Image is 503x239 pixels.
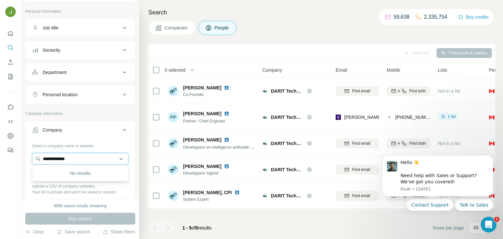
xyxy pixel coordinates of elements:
[168,138,178,149] img: Avatar
[34,167,127,180] div: No results
[336,114,341,120] img: provider leadmagic logo
[183,137,221,143] span: [PERSON_NAME]
[103,229,135,235] button: Share filters
[224,85,229,90] img: LinkedIn logo
[25,111,135,117] p: Company information
[394,13,410,21] p: 59,638
[387,114,392,120] img: provider contactout logo
[168,112,178,122] div: PP
[352,140,370,146] span: Find email
[271,166,304,173] span: DARIT Technologies
[433,225,464,231] span: Rows per page
[336,165,379,175] button: Find email
[489,140,494,147] span: 🇨🇦
[43,47,60,53] div: Seniority
[438,67,447,73] span: Lists
[5,7,16,17] img: Avatar
[409,88,426,94] span: Find both
[438,141,460,146] span: Not in a list
[489,114,494,120] span: 🇨🇦
[192,225,196,230] span: of
[26,42,135,58] button: Seniority
[5,42,16,54] button: Search
[43,69,66,76] div: Department
[182,225,192,230] span: 1 - 5
[183,92,232,98] span: Co-Founder
[5,101,16,113] button: Use Surfe on LinkedIn
[168,164,178,175] img: Avatar
[5,116,16,127] button: Use Surfe API
[5,130,16,142] button: Dashboard
[336,138,379,148] button: Find email
[271,114,304,120] span: DARIT Technologies
[224,137,229,142] img: LinkedIn logo
[336,67,347,73] span: Email
[25,9,135,14] p: Personal information
[214,25,230,31] span: People
[183,190,232,195] span: [PERSON_NAME], CPI
[5,144,16,156] button: Feedback
[494,217,499,222] span: 1
[448,114,456,119] span: 1 list
[387,67,400,73] span: Mobile
[57,229,90,235] button: Save search
[26,122,135,140] button: Company
[262,167,268,172] img: Logo of DARIT Technologies
[352,167,370,173] span: Find email
[336,191,379,201] button: Find email
[32,140,128,149] div: Select a company name or website
[387,138,430,148] button: Find both
[262,67,282,73] span: Company
[438,88,460,94] span: Not in a list
[271,193,304,199] span: DARIT Technologies
[148,8,495,17] h4: Search
[395,115,437,120] span: [PHONE_NUMBER]
[183,163,221,170] span: [PERSON_NAME]
[262,193,268,198] img: Logo of DARIT Technologies
[183,119,225,123] span: Partner / Chief Engineer
[5,56,16,68] button: Enrich CSV
[262,115,268,120] img: Logo of DARIT Technologies
[183,110,221,117] span: [PERSON_NAME]
[224,164,229,169] img: LinkedIn logo
[25,229,44,235] button: Clear
[183,84,221,91] span: [PERSON_NAME]
[26,64,135,80] button: Department
[183,144,278,150] span: Développeur en intelligence artificielle et en embarqué
[489,88,494,94] span: 🇨🇦
[372,150,503,215] iframe: Intercom notifications message
[168,86,178,96] img: Avatar
[352,193,370,199] span: Find email
[262,88,268,94] img: Logo of DARIT Technologies
[234,190,240,195] img: LinkedIn logo
[168,191,178,201] img: Avatar
[182,225,212,230] span: results
[5,71,16,83] button: My lists
[183,170,232,176] span: Développeur logiciel
[271,140,304,147] span: DARIT Technologies
[481,217,496,232] iframe: Intercom live chat
[424,13,447,21] p: 2,335,754
[352,88,370,94] span: Find email
[43,91,78,98] div: Personal location
[336,86,379,96] button: Find email
[26,87,135,102] button: Personal location
[32,183,128,189] p: Upload a CSV of company websites.
[458,12,489,22] button: Buy credits
[43,25,58,31] div: Job title
[43,127,62,133] div: Company
[5,28,16,39] button: Quick start
[165,67,186,73] span: 0 selected
[344,115,459,120] span: [PERSON_NAME][EMAIL_ADDRESS][DOMAIN_NAME]
[473,224,478,231] p: 10
[26,20,135,36] button: Job title
[32,189,128,195] p: Your list is private and won't be saved or shared.
[164,25,188,31] span: Companies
